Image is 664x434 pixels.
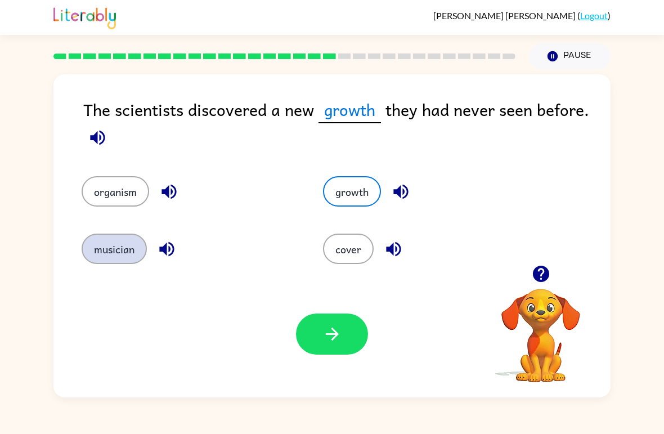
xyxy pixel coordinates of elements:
video: Your browser must support playing .mp4 files to use Literably. Please try using another browser. [484,271,597,384]
span: [PERSON_NAME] [PERSON_NAME] [433,10,577,21]
button: Pause [529,43,611,69]
a: Logout [580,10,608,21]
div: The scientists discovered a new they had never seen before. [83,97,611,154]
button: cover [323,234,374,264]
span: growth [318,97,381,123]
button: organism [82,176,149,207]
button: musician [82,234,147,264]
img: Literably [53,5,116,29]
button: growth [323,176,381,207]
div: ( ) [433,10,611,21]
